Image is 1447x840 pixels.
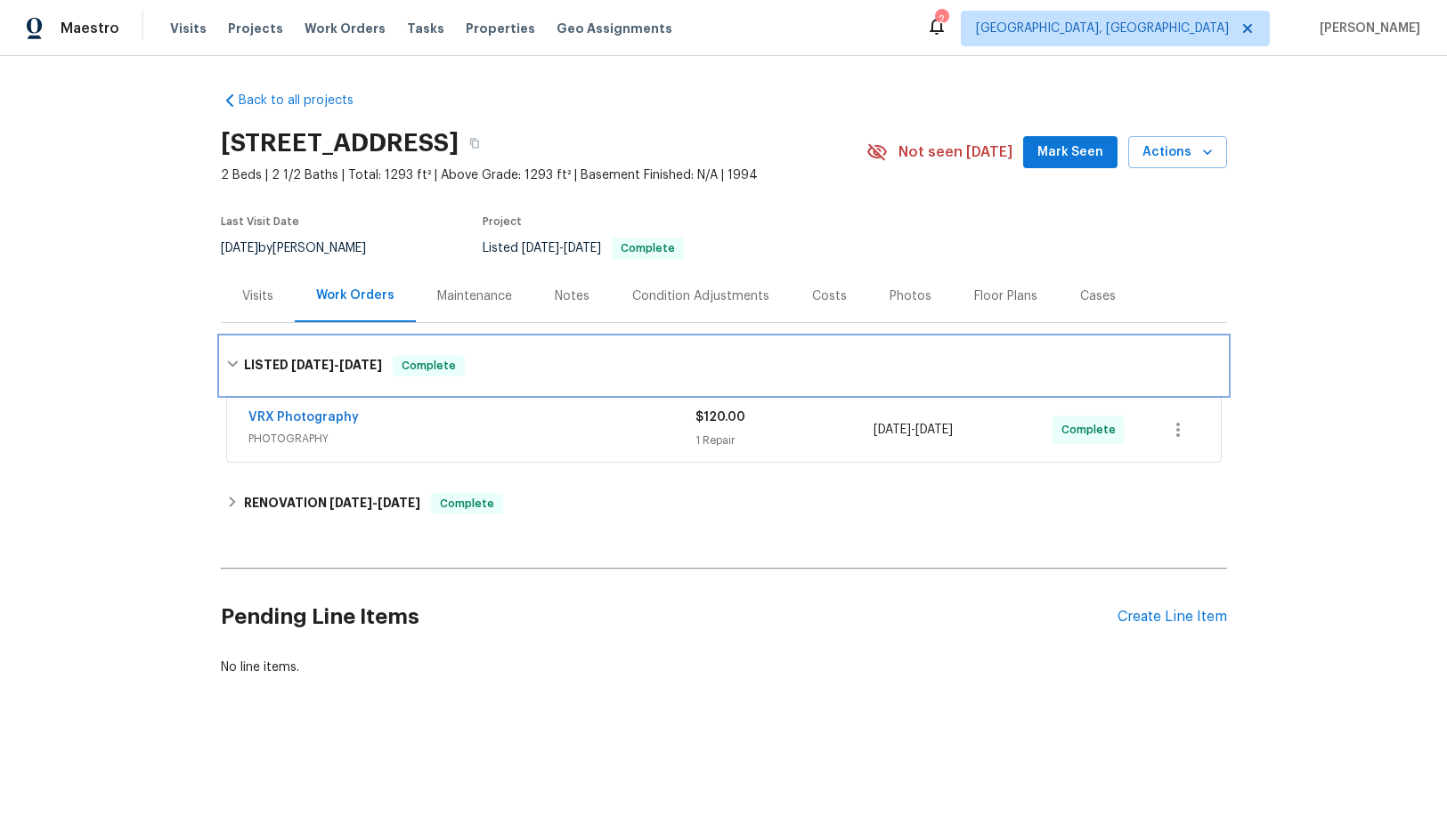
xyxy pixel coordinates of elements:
span: Complete [614,243,682,254]
div: RENOVATION [DATE]-[DATE]Complete [221,482,1227,525]
span: 2 Beds | 2 1/2 Baths | Total: 1293 ft² | Above Grade: 1293 ft² | Basement Finished: N/A | 1994 [221,166,866,184]
span: Project [483,216,522,227]
span: Complete [394,357,463,375]
span: Visits [170,20,207,37]
div: Photos [890,287,931,305]
span: Not seen [DATE] [898,143,1012,161]
span: Last Visit Date [221,216,299,227]
span: [DATE] [291,359,334,371]
span: Properties [466,20,535,37]
span: Actions [1142,141,1213,164]
span: [DATE] [564,242,601,254]
div: Visits [242,287,273,305]
span: [DATE] [874,424,911,436]
span: [DATE] [221,242,258,254]
span: [DATE] [339,359,382,371]
div: 1 Repair [695,432,874,449]
span: Mark Seen [1037,141,1103,164]
div: Notes [555,287,589,305]
div: Condition Adjustments [632,287,769,305]
a: Back to all projects [221,92,392,109]
span: - [291,359,382,371]
span: [PERSON_NAME] [1313,20,1420,37]
span: Work Orders [305,20,386,37]
div: No line items. [221,658,1227,676]
div: LISTED [DATE]-[DATE]Complete [221,337,1227,394]
span: [DATE] [915,424,953,436]
div: Create Line Item [1118,609,1227,626]
span: Geo Assignments [557,20,672,37]
a: VRX Photography [248,411,359,424]
span: [DATE] [522,242,559,254]
span: PHOTOGRAPHY [248,430,695,448]
div: Costs [812,287,847,305]
span: - [874,421,953,439]
span: $120.00 [695,411,745,424]
div: Cases [1080,287,1116,305]
span: [GEOGRAPHIC_DATA], [GEOGRAPHIC_DATA] [976,20,1229,37]
div: Work Orders [316,287,394,304]
button: Mark Seen [1023,136,1118,169]
h2: [STREET_ADDRESS] [221,134,459,152]
h6: RENOVATION [244,493,420,514]
button: Copy Address [459,127,491,159]
h6: LISTED [244,355,382,376]
span: Listed [483,242,684,254]
div: Maintenance [437,287,512,305]
span: - [522,242,601,254]
div: by [PERSON_NAME] [221,238,387,259]
span: Complete [1061,421,1123,439]
span: Complete [433,495,501,513]
div: 2 [935,11,947,28]
button: Actions [1128,136,1227,169]
h2: Pending Line Items [221,576,1118,658]
span: Projects [228,20,283,37]
span: Maestro [61,20,119,37]
span: [DATE] [329,497,372,509]
span: - [329,497,420,509]
span: [DATE] [378,497,420,509]
span: Tasks [407,22,444,35]
div: Floor Plans [974,287,1037,305]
